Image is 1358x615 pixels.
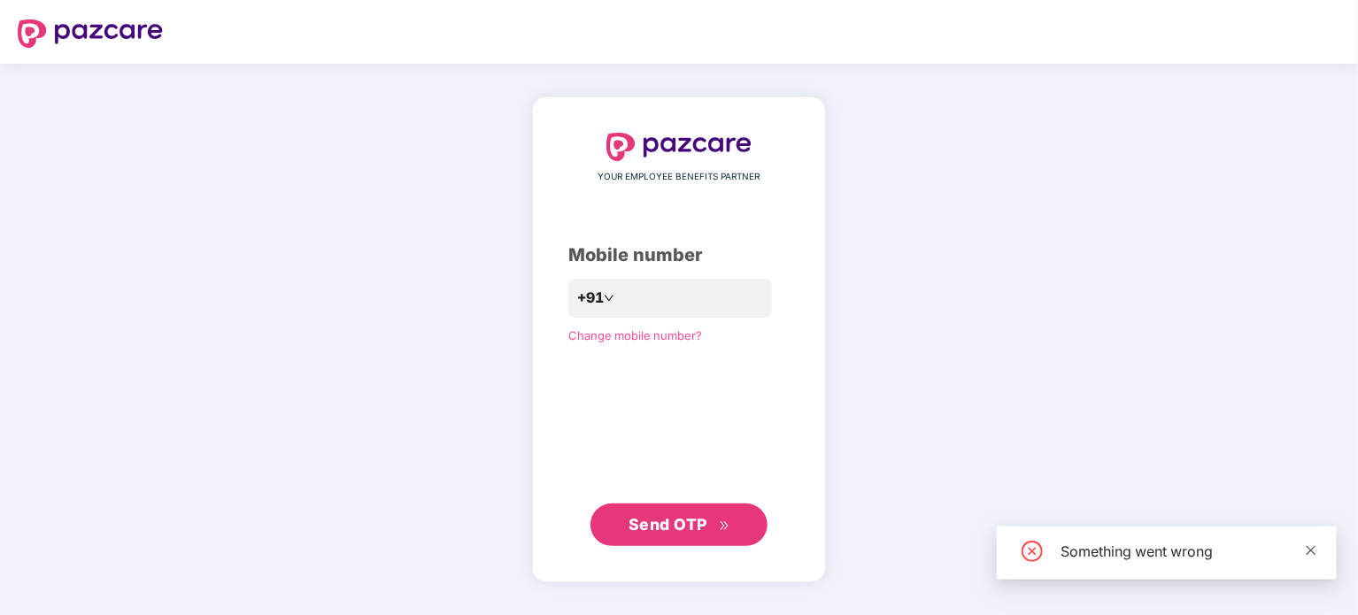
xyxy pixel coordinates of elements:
[1061,541,1316,562] div: Something went wrong
[606,133,752,161] img: logo
[719,520,730,532] span: double-right
[629,515,707,534] span: Send OTP
[1305,544,1317,557] span: close
[590,504,768,546] button: Send OTPdouble-right
[568,242,790,269] div: Mobile number
[604,293,614,304] span: down
[577,287,604,309] span: +91
[568,328,702,342] a: Change mobile number?
[18,19,163,48] img: logo
[1022,541,1043,562] span: close-circle
[598,170,760,184] span: YOUR EMPLOYEE BENEFITS PARTNER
